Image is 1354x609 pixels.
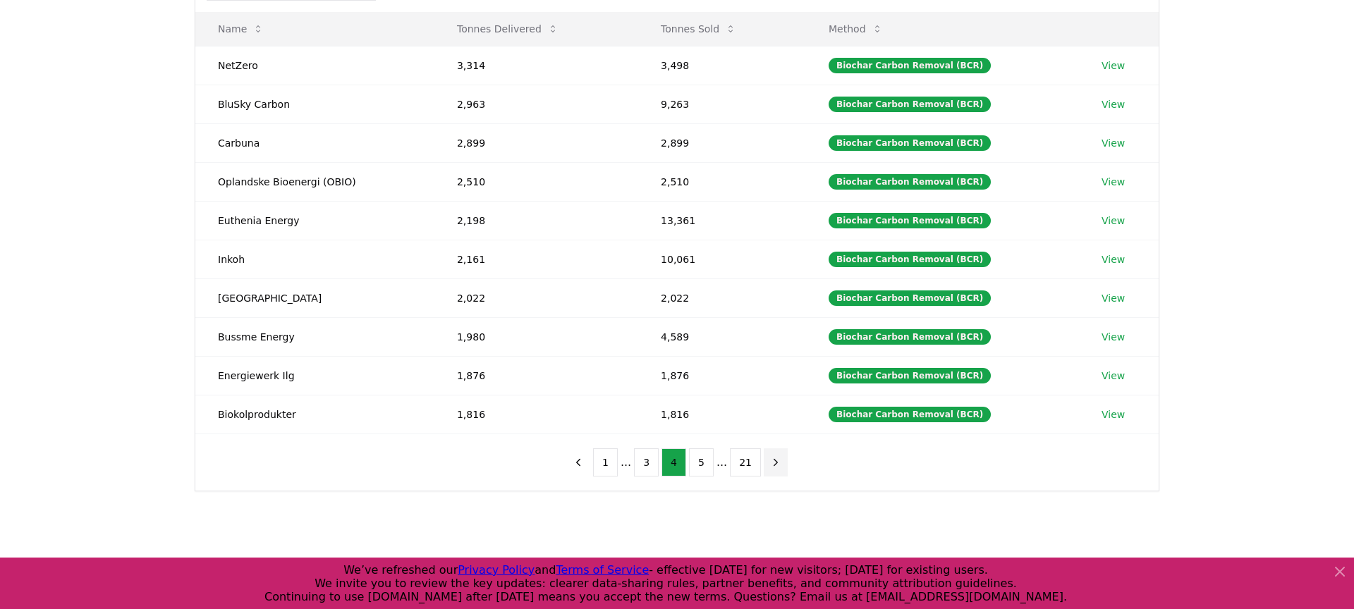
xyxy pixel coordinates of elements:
td: 1,876 [638,356,806,395]
div: Biochar Carbon Removal (BCR) [829,252,991,267]
button: Name [207,15,275,43]
td: Bussme Energy [195,317,434,356]
div: Biochar Carbon Removal (BCR) [829,174,991,190]
td: Inkoh [195,240,434,278]
button: 1 [593,448,618,476]
button: 3 [634,448,659,476]
td: Oplandske Bioenergi (OBIO) [195,162,434,201]
td: 2,022 [434,278,638,317]
li: ... [716,454,727,471]
td: 13,361 [638,201,806,240]
a: View [1102,214,1125,228]
a: View [1102,330,1125,344]
a: View [1102,97,1125,111]
td: 4,589 [638,317,806,356]
button: Tonnes Sold [649,15,748,43]
div: Biochar Carbon Removal (BCR) [829,135,991,151]
li: ... [621,454,631,471]
a: View [1102,407,1125,422]
a: View [1102,175,1125,189]
td: Carbuna [195,123,434,162]
div: Biochar Carbon Removal (BCR) [829,290,991,306]
td: 2,510 [434,162,638,201]
td: 1,980 [434,317,638,356]
button: Tonnes Delivered [446,15,570,43]
a: View [1102,59,1125,73]
td: 2,022 [638,278,806,317]
td: 3,498 [638,46,806,85]
td: BluSky Carbon [195,85,434,123]
td: 1,816 [638,395,806,433]
td: [GEOGRAPHIC_DATA] [195,278,434,317]
div: Biochar Carbon Removal (BCR) [829,58,991,73]
div: Biochar Carbon Removal (BCR) [829,368,991,383]
button: previous page [566,448,590,476]
button: Method [817,15,894,43]
td: 2,899 [638,123,806,162]
td: 1,876 [434,356,638,395]
div: Biochar Carbon Removal (BCR) [829,213,991,228]
td: 2,198 [434,201,638,240]
button: 21 [730,448,761,476]
div: Biochar Carbon Removal (BCR) [829,329,991,345]
td: 10,061 [638,240,806,278]
td: 1,816 [434,395,638,433]
td: 2,161 [434,240,638,278]
td: Biokolprodukter [195,395,434,433]
a: View [1102,369,1125,383]
div: Biochar Carbon Removal (BCR) [829,97,991,112]
a: View [1102,291,1125,305]
button: 5 [689,448,714,476]
td: 2,899 [434,123,638,162]
a: View [1102,252,1125,266]
td: Energiewerk Ilg [195,356,434,395]
td: 2,510 [638,162,806,201]
td: 3,314 [434,46,638,85]
div: Biochar Carbon Removal (BCR) [829,407,991,422]
td: 9,263 [638,85,806,123]
td: 2,963 [434,85,638,123]
button: 4 [661,448,686,476]
a: View [1102,136,1125,150]
button: next page [764,448,788,476]
td: Euthenia Energy [195,201,434,240]
td: NetZero [195,46,434,85]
